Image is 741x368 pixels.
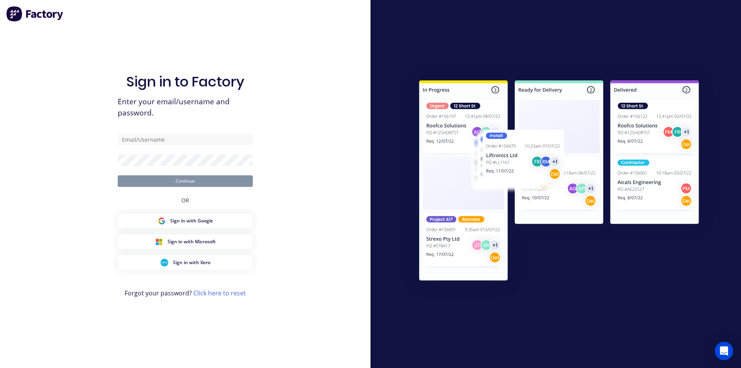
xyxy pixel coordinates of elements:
button: Continue [118,175,253,187]
span: Enter your email/username and password. [118,96,253,119]
img: Factory [6,6,64,22]
img: Microsoft Sign in [155,238,163,246]
button: Xero Sign inSign in with Xero [118,255,253,270]
img: Google Sign in [158,217,166,225]
img: Xero Sign in [161,259,168,266]
input: Email/Username [118,134,253,145]
button: Microsoft Sign inSign in with Microsoft [118,234,253,249]
h1: Sign in to Factory [126,73,244,90]
span: Sign in with Xero [173,259,210,266]
span: Forgot your password? [125,288,246,298]
span: Sign in with Microsoft [167,238,216,245]
div: Open Intercom Messenger [715,342,733,360]
img: Sign in [402,65,716,299]
span: Sign in with Google [170,217,213,224]
div: OR [181,187,189,214]
a: Click here to reset [193,289,246,297]
button: Google Sign inSign in with Google [118,214,253,228]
